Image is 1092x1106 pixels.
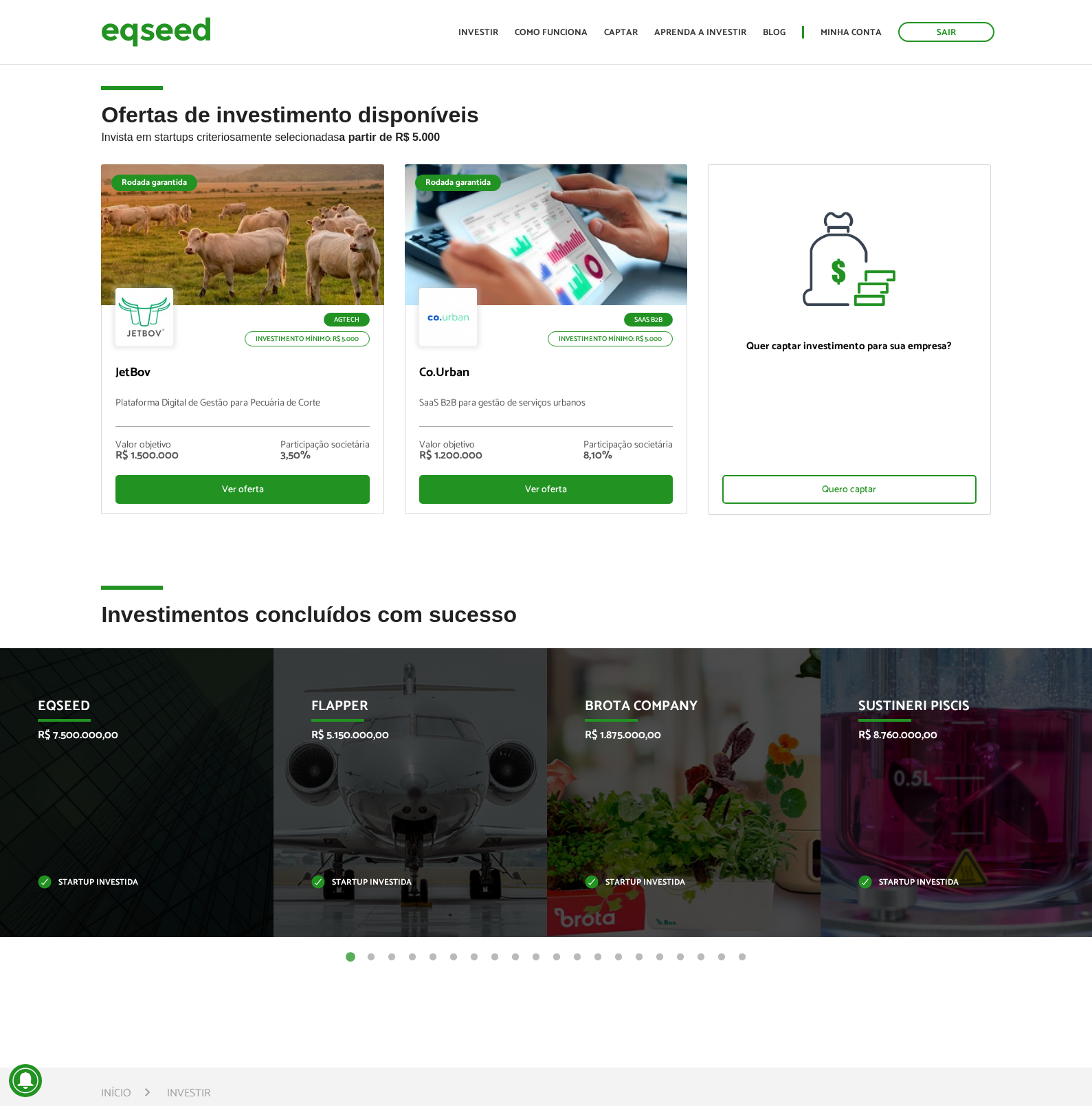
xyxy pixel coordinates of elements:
div: Rodada garantida [415,175,501,191]
a: Como funciona [515,28,588,37]
p: Flapper [311,698,489,722]
button: 9 of 20 [509,951,522,964]
p: Startup investida [38,879,215,887]
button: 1 of 20 [344,951,357,964]
div: Quero captar [722,475,976,504]
p: Co.Urban [419,366,673,381]
button: 14 of 20 [612,951,625,964]
a: Investir [458,28,498,37]
a: Rodada garantida SaaS B2B Investimento mínimo: R$ 5.000 Co.Urban SaaS B2B para gestão de serviços... [405,164,687,514]
div: R$ 1.200.000 [419,450,482,461]
div: Valor objetivo [419,441,482,450]
button: 8 of 20 [488,951,502,964]
button: 12 of 20 [570,951,584,964]
button: 5 of 20 [426,951,440,964]
p: Startup investida [311,879,489,887]
button: 18 of 20 [694,951,708,964]
p: R$ 8.760.000,00 [858,729,1036,742]
button: 11 of 20 [550,951,564,964]
p: JetBov [115,366,369,381]
button: 7 of 20 [467,951,481,964]
button: 10 of 20 [529,951,543,964]
a: Minha conta [821,28,882,37]
div: Participação societária [583,441,673,450]
div: R$ 1.500.000 [115,450,179,461]
button: 20 of 20 [735,951,749,964]
h2: Ofertas de investimento disponíveis [101,103,990,164]
div: Ver oferta [115,475,369,504]
p: Startup investida [585,879,762,887]
div: 8,10% [583,450,673,461]
p: Plataforma Digital de Gestão para Pecuária de Corte [115,398,369,427]
a: Início [101,1088,131,1099]
li: Investir [167,1084,210,1103]
p: SaaS B2B [624,313,673,327]
p: Investimento mínimo: R$ 5.000 [548,331,673,346]
p: R$ 1.875.000,00 [585,729,762,742]
a: Rodada garantida Agtech Investimento mínimo: R$ 5.000 JetBov Plataforma Digital de Gestão para Pe... [101,164,383,514]
p: Startup investida [858,879,1036,887]
p: Quer captar investimento para sua empresa? [722,340,976,353]
button: 4 of 20 [405,951,419,964]
button: 16 of 20 [653,951,667,964]
p: Invista em startups criteriosamente selecionadas [101,127,990,144]
p: Investimento mínimo: R$ 5.000 [245,331,370,346]
p: Sustineri Piscis [858,698,1036,722]
a: Sair [898,22,994,42]
div: Ver oferta [419,475,673,504]
a: Captar [604,28,638,37]
a: Blog [763,28,785,37]
p: EqSeed [38,698,215,722]
a: Aprenda a investir [654,28,746,37]
a: Quer captar investimento para sua empresa? Quero captar [708,164,990,515]
p: Brota Company [585,698,762,722]
button: 3 of 20 [385,951,399,964]
p: Agtech [324,313,370,327]
button: 15 of 20 [632,951,646,964]
p: SaaS B2B para gestão de serviços urbanos [419,398,673,427]
strong: a partir de R$ 5.000 [339,131,440,143]
button: 2 of 20 [364,951,378,964]
button: 17 of 20 [673,951,687,964]
div: 3,50% [280,450,370,461]
button: 6 of 20 [447,951,460,964]
button: 13 of 20 [591,951,605,964]
div: Participação societária [280,441,370,450]
div: Rodada garantida [111,175,197,191]
img: EqSeed [101,14,211,50]
h2: Investimentos concluídos com sucesso [101,603,990,648]
div: Valor objetivo [115,441,179,450]
p: R$ 5.150.000,00 [311,729,489,742]
button: 19 of 20 [715,951,728,964]
p: R$ 7.500.000,00 [38,729,215,742]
